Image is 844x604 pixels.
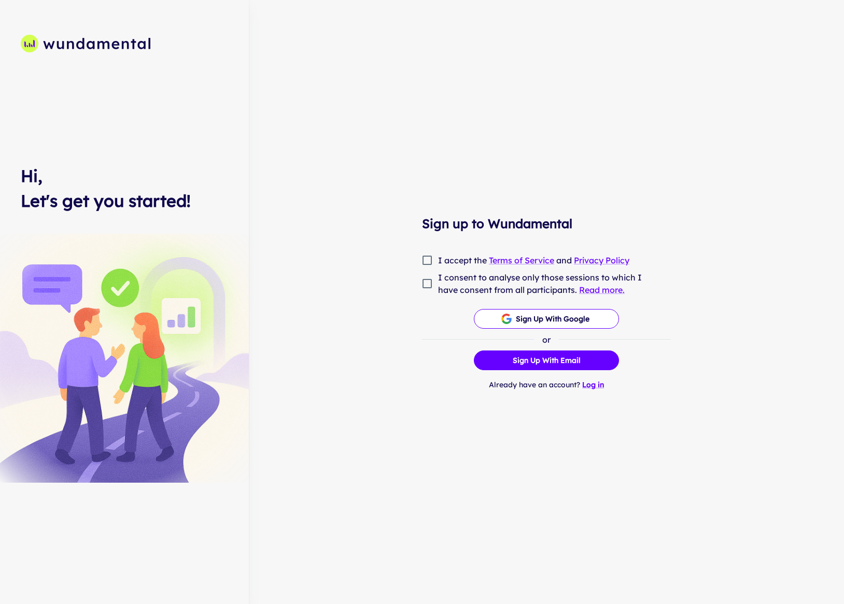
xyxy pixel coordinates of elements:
a: Read more. [579,285,625,295]
a: Privacy Policy [574,255,629,265]
span: I accept the and [438,254,629,266]
h4: Sign up to Wundamental [422,214,671,233]
a: Terms of Service [489,255,554,265]
p: or [542,333,551,346]
button: Sign up with Google [474,309,619,329]
button: Sign up with Email [474,350,619,370]
span: I consent to analyse only those sessions to which I have consent from all participants. [438,271,663,296]
a: Log in [582,380,604,389]
p: Already have an account? [489,379,604,390]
